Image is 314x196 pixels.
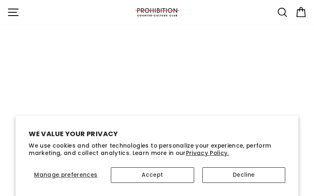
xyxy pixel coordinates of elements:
[111,167,194,183] button: Accept
[29,142,285,157] p: We use cookies and other technologies to personalize your experience, perform marketing, and coll...
[186,149,229,157] a: Privacy Policy.
[29,167,103,183] button: Manage preferences
[34,171,97,179] span: Manage preferences
[202,167,285,183] button: Decline
[135,8,180,16] img: PROHIBITION COUNTER-CULTURE CLUB
[29,129,285,139] h2: We value your privacy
